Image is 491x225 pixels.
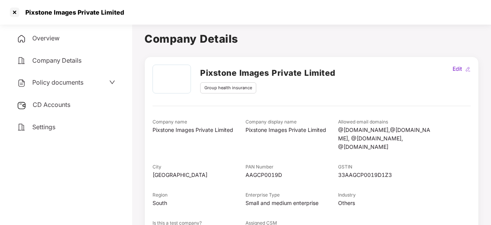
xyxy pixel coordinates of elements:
[338,192,431,199] div: Industry
[245,163,338,171] div: PAN Number
[153,163,245,171] div: City
[33,101,70,108] span: CD Accounts
[200,82,256,93] div: Group health insurance
[338,171,431,179] div: 33AAGCP0019D1Z3
[245,171,338,179] div: AAGCP0019D
[17,101,27,110] img: svg+xml;base64,PHN2ZyB3aWR0aD0iMjUiIGhlaWdodD0iMjQiIHZpZXdCb3g9IjAgMCAyNSAyNCIgZmlsbD0ibm9uZSIgeG...
[245,126,338,134] div: Pixstone Images Private Limited
[32,123,55,131] span: Settings
[153,192,245,199] div: Region
[338,126,431,151] div: @[DOMAIN_NAME],@[DOMAIN_NAME], @[DOMAIN_NAME], @[DOMAIN_NAME]
[32,57,81,64] span: Company Details
[17,56,26,65] img: svg+xml;base64,PHN2ZyB4bWxucz0iaHR0cDovL3d3dy53My5vcmcvMjAwMC9zdmciIHdpZHRoPSIyNCIgaGVpZ2h0PSIyNC...
[17,123,26,132] img: svg+xml;base64,PHN2ZyB4bWxucz0iaHR0cDovL3d3dy53My5vcmcvMjAwMC9zdmciIHdpZHRoPSIyNCIgaGVpZ2h0PSIyNC...
[338,118,431,126] div: Allowed email domains
[17,78,26,88] img: svg+xml;base64,PHN2ZyB4bWxucz0iaHR0cDovL3d3dy53My5vcmcvMjAwMC9zdmciIHdpZHRoPSIyNCIgaGVpZ2h0PSIyNC...
[144,30,479,47] h1: Company Details
[245,199,338,207] div: Small and medium enterprise
[200,67,335,79] h2: Pixstone Images Private Limited
[153,126,245,134] div: Pixstone Images Private Limited
[153,199,245,207] div: South
[109,79,115,85] span: down
[153,118,245,126] div: Company name
[32,78,83,86] span: Policy documents
[245,118,338,126] div: Company display name
[21,8,124,16] div: Pixstone Images Private Limited
[465,67,471,72] img: editIcon
[338,163,431,171] div: GSTIN
[451,65,464,73] div: Edit
[338,199,431,207] div: Others
[153,171,245,179] div: [GEOGRAPHIC_DATA]
[17,34,26,43] img: svg+xml;base64,PHN2ZyB4bWxucz0iaHR0cDovL3d3dy53My5vcmcvMjAwMC9zdmciIHdpZHRoPSIyNCIgaGVpZ2h0PSIyNC...
[32,34,60,42] span: Overview
[245,192,338,199] div: Enterprise Type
